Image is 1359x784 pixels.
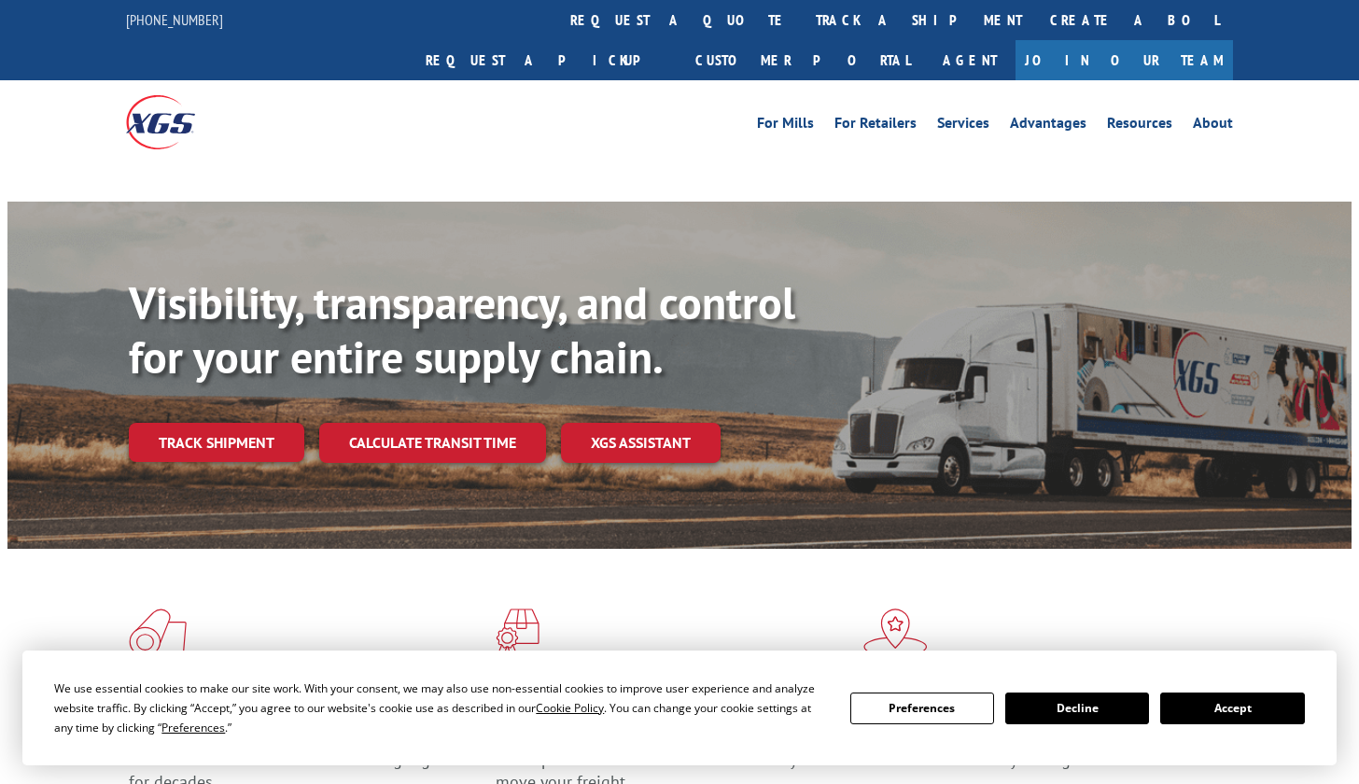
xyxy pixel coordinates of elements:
button: Accept [1160,693,1304,724]
img: xgs-icon-flagship-distribution-model-red [863,609,928,657]
a: [PHONE_NUMBER] [126,10,223,29]
a: Join Our Team [1016,40,1233,80]
div: We use essential cookies to make our site work. With your consent, we may also use non-essential ... [54,679,827,737]
button: Decline [1005,693,1149,724]
a: XGS ASSISTANT [561,423,721,463]
button: Preferences [850,693,994,724]
a: Resources [1107,116,1172,136]
a: Request a pickup [412,40,681,80]
a: Services [937,116,989,136]
a: About [1193,116,1233,136]
img: xgs-icon-focused-on-flooring-red [496,609,539,657]
a: For Mills [757,116,814,136]
a: Customer Portal [681,40,924,80]
a: For Retailers [834,116,917,136]
a: Advantages [1010,116,1086,136]
img: xgs-icon-total-supply-chain-intelligence-red [129,609,187,657]
div: Cookie Consent Prompt [22,651,1337,765]
a: Agent [924,40,1016,80]
b: Visibility, transparency, and control for your entire supply chain. [129,273,795,385]
a: Track shipment [129,423,304,462]
a: Calculate transit time [319,423,546,463]
span: Cookie Policy [536,700,604,716]
span: Preferences [161,720,225,735]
